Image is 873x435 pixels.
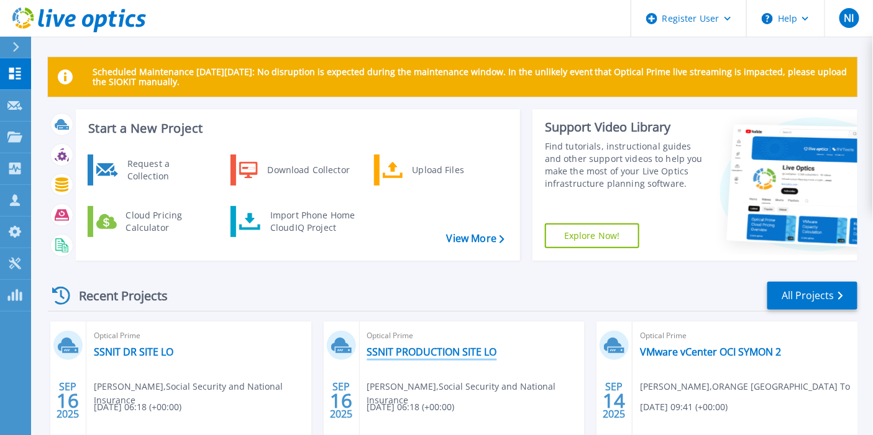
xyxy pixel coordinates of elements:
span: NI [844,13,854,23]
div: Find tutorials, instructional guides and other support videos to help you make the most of your L... [545,140,707,190]
div: SEP 2025 [56,378,80,423]
div: SEP 2025 [329,378,353,423]
h3: Start a New Project [88,122,504,135]
span: 16 [330,395,352,406]
a: Download Collector [231,155,358,186]
a: SSNIT DR SITE LO [94,346,173,358]
span: Optical Prime [94,329,304,343]
div: Import Phone Home CloudIQ Project [264,209,361,234]
span: [PERSON_NAME] , Social Security and National Insurance [94,380,311,407]
div: Cloud Pricing Calculator [120,209,212,234]
span: [DATE] 06:18 (+00:00) [94,400,181,414]
span: [DATE] 06:18 (+00:00) [367,400,455,414]
div: Recent Projects [48,280,185,311]
div: Download Collector [262,158,355,182]
span: Optical Prime [367,329,577,343]
a: SSNIT PRODUCTION SITE LO [367,346,497,358]
a: VMware vCenter OCI SYMON 2 [640,346,781,358]
span: 16 [57,395,79,406]
a: Explore Now! [545,223,639,248]
span: [PERSON_NAME] , Social Security and National Insurance [367,380,585,407]
span: 14 [603,395,626,406]
div: Request a Collection [121,158,212,182]
span: [DATE] 09:41 (+00:00) [640,400,728,414]
a: All Projects [767,282,857,310]
a: Request a Collection [88,155,215,186]
a: View More [447,233,505,244]
div: Upload Files [406,158,498,182]
div: SEP 2025 [603,378,626,423]
span: Optical Prime [640,329,850,343]
a: Cloud Pricing Calculator [88,206,215,237]
a: Upload Files [374,155,501,186]
div: Support Video Library [545,119,707,135]
span: [PERSON_NAME] , ORANGE [GEOGRAPHIC_DATA] To [640,380,850,393]
p: Scheduled Maintenance [DATE][DATE]: No disruption is expected during the maintenance window. In t... [93,67,848,87]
